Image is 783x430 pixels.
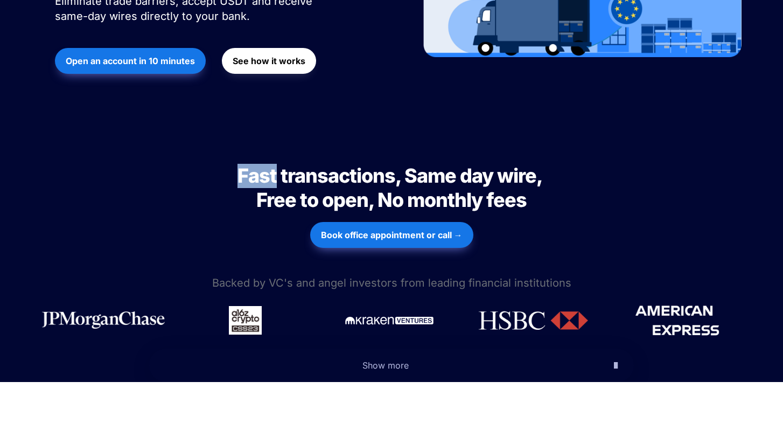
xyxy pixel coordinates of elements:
span: Fast transactions, Same day wire, Free to open, No monthly fees [237,164,546,212]
button: See how it works [222,48,316,74]
span: Backed by VC's and angel investors from leading financial institutions [212,276,571,289]
button: Open an account in 10 minutes [55,48,206,74]
button: Book office appointment or call → [310,222,473,248]
a: Book office appointment or call → [310,217,473,253]
strong: Open an account in 10 minutes [66,56,195,66]
strong: Book office appointment or call → [321,230,463,240]
button: Show more [149,349,634,382]
span: Show more [362,360,409,371]
strong: See how it works [233,56,305,66]
a: Open an account in 10 minutes [55,43,206,79]
a: See how it works [222,43,316,79]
